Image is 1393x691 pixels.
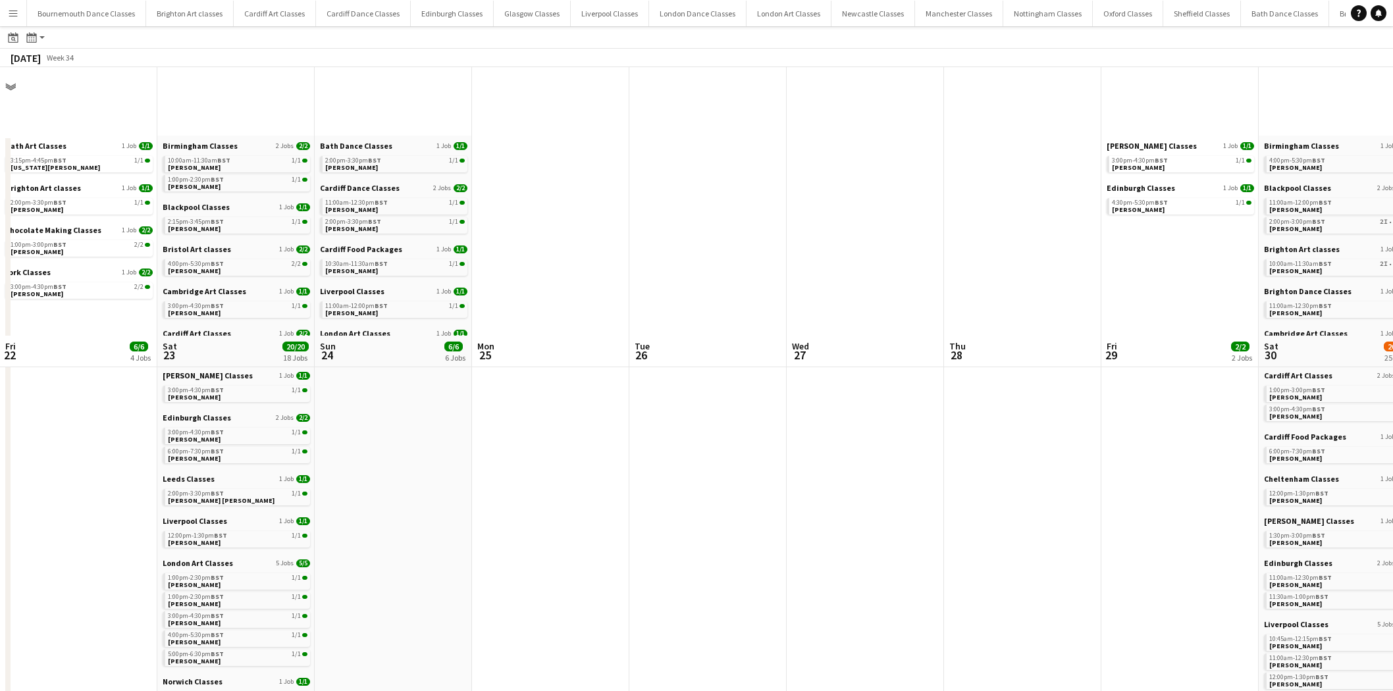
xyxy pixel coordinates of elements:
span: Natalie Horne [1269,267,1322,275]
div: Cardiff Food Packages1 Job1/110:30am-11:30amBST1/1[PERSON_NAME] [320,244,467,286]
a: [PERSON_NAME] Classes1 Job1/1 [1107,141,1254,151]
span: 1 Job [122,142,136,150]
div: Cambridge Art Classes1 Job1/13:00pm-4:30pmBST1/1[PERSON_NAME] [163,286,310,328]
span: Mark Robertson [325,267,378,275]
span: Leah Raybould [1269,412,1322,421]
span: BST [211,447,224,455]
span: 3:15pm-4:45pm [11,157,66,164]
span: 6:00pm-7:30pm [168,448,224,455]
span: 1:00pm-3:00pm [11,242,66,248]
span: Edinburgh Classes [163,413,231,422]
span: BST [1312,217,1325,226]
div: Edinburgh Classes1 Job1/14:30pm-5:30pmBST1/1[PERSON_NAME] [1107,183,1254,217]
span: Candice Wright [168,393,221,401]
a: Edinburgh Classes1 Job1/1 [1107,183,1254,193]
span: 1/1 [134,157,144,164]
span: Chester Classes [1107,141,1197,151]
div: Cardiff Dance Classes2 Jobs2/211:00am-12:30pmBST1/1[PERSON_NAME]2:00pm-3:30pmBST1/1[PERSON_NAME] [320,183,467,244]
a: 3:00pm-4:30pmBST1/1[PERSON_NAME] [168,386,307,401]
span: BST [53,198,66,207]
button: Newcastle Classes [831,1,915,26]
span: Brighton Dance Classes [1264,286,1352,296]
span: 1 Job [279,245,294,253]
span: BST [211,489,224,498]
span: 1 Job [122,269,136,276]
span: BST [1319,198,1332,207]
span: Darren Loudon [1269,224,1322,233]
span: 1/1 [292,490,301,497]
span: BST [1312,405,1325,413]
span: BST [53,282,66,291]
span: 1/1 [296,517,310,525]
span: Birmingham Classes [1264,141,1339,151]
a: 10:00am-11:30amBST1/1[PERSON_NAME] [168,156,307,171]
span: 1/1 [296,372,310,380]
span: 1/1 [134,199,144,206]
a: Edinburgh Classes2 Jobs2/2 [163,413,310,422]
span: Chocolate Making Classes [5,225,101,235]
span: 2/2 [296,142,310,150]
span: Brioney Morgan [1269,393,1322,401]
span: Cynthia Mitchell-Allen [1269,496,1322,505]
a: 1:00pm-2:30pmBST1/1[PERSON_NAME] [168,175,307,190]
div: Bath Art Classes1 Job1/13:15pm-4:45pmBST1/1[US_STATE][PERSON_NAME] [5,141,153,183]
span: BST [211,259,224,268]
span: 2I [1380,261,1388,267]
span: 2/2 [454,184,467,192]
span: 1 Job [122,184,136,192]
span: London Art Classes [320,328,390,338]
span: Michelle Brookes [11,247,63,256]
span: 1/1 [449,261,458,267]
span: 1/1 [454,330,467,338]
span: 4:00pm-5:30pm [1269,157,1325,164]
span: BST [211,386,224,394]
span: 1 Job [1223,142,1238,150]
div: [PERSON_NAME] Classes1 Job1/13:00pm-4:30pmBST1/1[PERSON_NAME] [1107,141,1254,183]
span: Sarah Seery [168,435,221,444]
span: 1/1 [292,157,301,164]
span: 2 Jobs [276,142,294,150]
span: Edinburgh Classes [1107,183,1175,193]
span: 2/2 [139,226,153,234]
span: 1 Job [279,330,294,338]
a: 2:00pm-3:30pmBST1/1[PERSON_NAME] [PERSON_NAME] [168,489,307,504]
span: 3:00pm-4:30pm [168,429,224,436]
span: Bath Dance Classes [320,141,392,151]
span: 1/1 [292,387,301,394]
span: Martin Berry [325,309,378,317]
span: 1 Job [279,517,294,525]
span: BST [375,301,388,310]
span: 1/1 [296,475,310,483]
span: BST [211,175,224,184]
span: 2/2 [296,245,310,253]
button: London Art Classes [747,1,831,26]
span: BST [1312,156,1325,165]
span: 1 Job [122,226,136,234]
span: 1/1 [292,176,301,183]
span: 1/1 [454,288,467,295]
a: 3:00pm-4:30pmBST1/1[PERSON_NAME] [168,301,307,317]
span: Brighton Art classes [5,183,81,193]
span: BST [375,198,388,207]
a: Bath Art Classes1 Job1/1 [5,141,153,151]
span: Bath Art Classes [5,141,66,151]
span: 10:00am-11:30am [1269,261,1332,267]
span: 1/1 [449,218,458,225]
div: Brighton Art classes1 Job1/12:00pm-3:30pmBST1/1[PERSON_NAME] [5,183,153,225]
a: Cardiff Dance Classes2 Jobs2/2 [320,183,467,193]
span: 2:00pm-3:30pm [325,157,381,164]
span: Cambridge Art Classes [1264,328,1348,338]
span: 1/1 [292,429,301,436]
a: 11:00am-12:30pmBST1/1[PERSON_NAME] [325,198,465,213]
span: 2:00pm-3:30pm [325,218,381,225]
span: 1 Job [279,475,294,483]
span: 11:00am-12:30pm [325,199,388,206]
span: 4:30pm-5:30pm [1112,199,1168,206]
span: Liverpool Classes [320,286,384,296]
span: 1 Job [436,330,451,338]
span: 2/2 [296,414,310,422]
span: BST [211,301,224,310]
a: Brighton Art classes1 Job1/1 [5,183,153,193]
a: 3:00pm-4:30pmBST1/1[PERSON_NAME] [168,428,307,443]
span: BST [1319,301,1332,310]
